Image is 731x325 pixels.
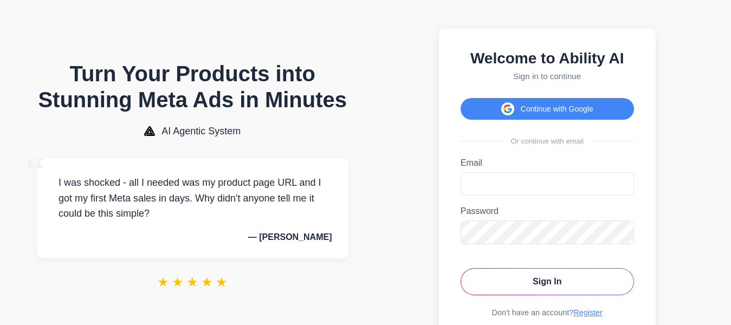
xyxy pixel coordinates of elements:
[216,275,228,290] span: ★
[26,148,46,197] span: “
[161,126,241,137] span: AI Agentic System
[461,98,634,120] button: Continue with Google
[461,268,634,295] button: Sign In
[53,175,332,222] p: I was shocked - all I needed was my product page URL and I got my first Meta sales in days. Why d...
[53,232,332,242] p: — [PERSON_NAME]
[157,275,169,290] span: ★
[144,126,155,136] img: AI Agentic System Logo
[461,71,634,81] p: Sign in to continue
[461,50,634,67] h2: Welcome to Ability AI
[461,308,634,317] div: Don't have an account?
[461,158,634,168] label: Email
[201,275,213,290] span: ★
[172,275,184,290] span: ★
[461,206,634,216] label: Password
[186,275,198,290] span: ★
[461,137,634,145] div: Or continue with email
[573,308,603,317] a: Register
[37,61,348,113] h1: Turn Your Products into Stunning Meta Ads in Minutes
